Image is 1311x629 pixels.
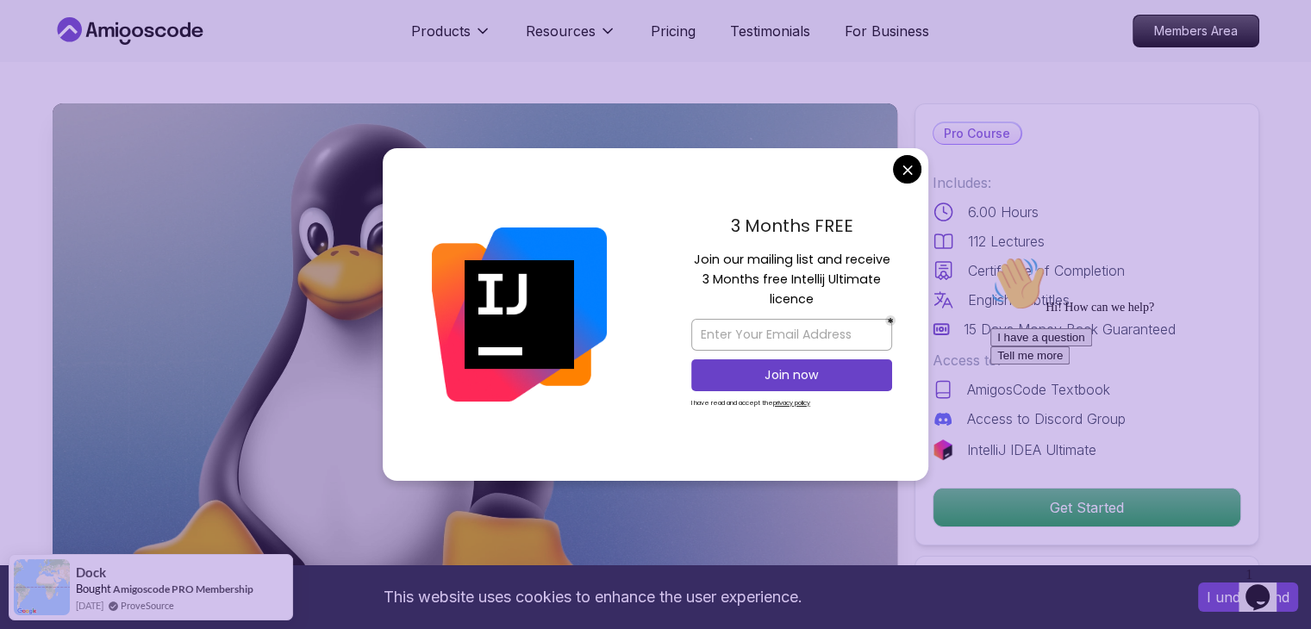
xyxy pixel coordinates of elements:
[967,408,1126,429] p: Access to Discord Group
[933,439,953,460] img: jetbrains logo
[1133,15,1259,47] a: Members Area
[526,21,596,41] p: Resources
[651,21,696,41] a: Pricing
[76,598,103,613] span: [DATE]
[964,319,1176,339] p: 15 Days Money Back Guaranteed
[121,598,174,613] a: ProveSource
[13,578,1172,616] div: This website uses cookies to enhance the user experience.
[983,249,1294,551] iframe: chat widget
[933,488,1241,527] button: Get Started
[845,21,929,41] a: For Business
[113,582,253,595] a: Amigoscode PRO Membership
[933,489,1240,526] p: Get Started
[526,21,616,55] button: Resources
[76,582,111,595] span: Bought
[933,172,1241,193] p: Includes:
[14,559,70,615] img: provesource social proof notification image
[7,79,109,97] button: I have a question
[968,260,1125,281] p: Certificate of Completion
[967,379,1110,400] p: AmigosCode Textbook
[76,565,106,580] span: Dock
[1133,16,1258,47] p: Members Area
[411,21,471,41] p: Products
[968,231,1045,252] p: 112 Lectures
[933,350,1241,371] p: Access to:
[933,123,1021,144] p: Pro Course
[7,7,62,62] img: :wave:
[968,202,1039,222] p: 6.00 Hours
[411,21,491,55] button: Products
[968,290,1070,310] p: English Subtitles
[967,439,1096,460] p: IntelliJ IDEA Ultimate
[7,97,86,115] button: Tell me more
[7,7,317,115] div: 👋Hi! How can we help?I have a questionTell me more
[7,52,171,65] span: Hi! How can we help?
[730,21,810,41] a: Testimonials
[1239,560,1294,612] iframe: chat widget
[1198,582,1298,612] button: Accept cookies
